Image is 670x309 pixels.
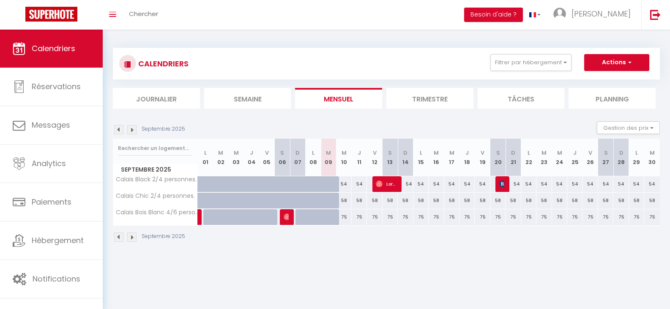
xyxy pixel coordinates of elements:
[336,193,351,208] div: 58
[32,43,75,54] span: Calendriers
[521,193,536,208] div: 58
[613,176,629,192] div: 54
[376,176,396,192] span: Lorainekbc Kubacki
[644,176,660,192] div: 54
[32,197,71,207] span: Paiements
[552,209,567,225] div: 75
[342,149,347,157] abbr: M
[613,193,629,208] div: 58
[478,88,565,109] li: Tâches
[204,149,207,157] abbr: L
[352,139,367,176] th: 11
[459,139,475,176] th: 18
[198,139,213,176] th: 01
[33,273,80,284] span: Notifications
[398,139,413,176] th: 14
[280,149,284,157] abbr: S
[582,209,598,225] div: 75
[552,176,567,192] div: 54
[259,139,274,176] th: 05
[536,139,552,176] th: 23
[352,193,367,208] div: 58
[413,176,429,192] div: 54
[444,176,459,192] div: 54
[598,176,613,192] div: 54
[358,149,361,157] abbr: J
[475,176,490,192] div: 54
[650,9,661,20] img: logout
[511,149,515,157] abbr: D
[234,149,239,157] abbr: M
[557,149,562,157] abbr: M
[464,8,523,22] button: Besoin d'aide ?
[383,209,398,225] div: 75
[613,139,629,176] th: 28
[567,176,582,192] div: 54
[444,139,459,176] th: 17
[499,176,504,192] span: [PERSON_NAME]
[619,149,624,157] abbr: D
[552,139,567,176] th: 24
[521,209,536,225] div: 75
[32,120,70,130] span: Messages
[567,139,582,176] th: 25
[295,88,382,109] li: Mensuel
[228,139,243,176] th: 03
[567,209,582,225] div: 75
[582,193,598,208] div: 58
[398,193,413,208] div: 58
[213,139,228,176] th: 02
[244,139,259,176] th: 04
[449,149,454,157] abbr: M
[429,193,444,208] div: 58
[644,193,660,208] div: 58
[598,193,613,208] div: 58
[115,176,197,183] span: Calais Black 2/4 personnes.
[597,121,660,134] button: Gestion des prix
[536,193,552,208] div: 58
[336,176,351,192] div: 54
[373,149,377,157] abbr: V
[635,149,638,157] abbr: L
[528,149,530,157] abbr: L
[475,193,490,208] div: 58
[275,139,290,176] th: 06
[413,209,429,225] div: 75
[32,235,84,246] span: Hébergement
[572,8,631,19] span: [PERSON_NAME]
[475,139,490,176] th: 19
[118,141,193,156] input: Rechercher un logement...
[204,88,291,109] li: Semaine
[434,149,439,157] abbr: M
[290,139,305,176] th: 07
[644,209,660,225] div: 75
[142,232,185,241] p: Septembre 2025
[521,176,536,192] div: 54
[420,149,422,157] abbr: L
[481,149,484,157] abbr: V
[582,176,598,192] div: 54
[306,139,321,176] th: 08
[650,149,655,157] abbr: M
[284,209,289,225] span: [PERSON_NAME]
[521,139,536,176] th: 22
[367,209,382,225] div: 75
[582,139,598,176] th: 26
[536,209,552,225] div: 75
[115,193,195,199] span: Calais Chic 2/4 personnes.
[573,149,577,157] abbr: J
[403,149,407,157] abbr: D
[552,193,567,208] div: 58
[312,149,314,157] abbr: L
[588,149,592,157] abbr: V
[541,149,547,157] abbr: M
[553,8,566,20] img: ...
[506,193,521,208] div: 58
[506,209,521,225] div: 75
[629,176,644,192] div: 54
[386,88,473,109] li: Trimestre
[536,176,552,192] div: 54
[32,158,66,169] span: Analytics
[115,209,199,216] span: Calais Bois Blanc 4/6 personnes.
[398,209,413,225] div: 75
